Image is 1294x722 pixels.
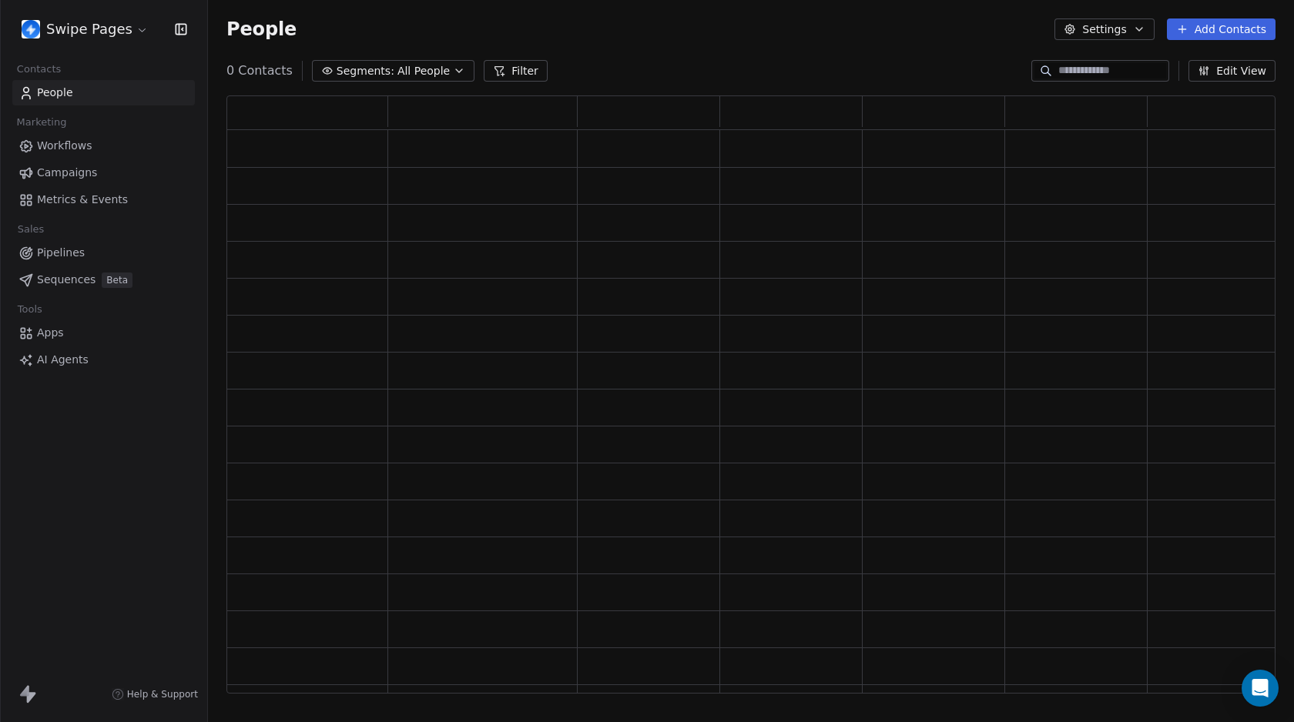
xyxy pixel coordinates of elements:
[37,352,89,368] span: AI Agents
[12,267,195,292] a: SequencesBeta
[484,60,548,82] button: Filter
[10,58,68,81] span: Contacts
[12,347,195,373] a: AI Agents
[1188,60,1276,82] button: Edit View
[46,19,132,39] span: Swipe Pages
[11,218,51,241] span: Sales
[226,18,297,41] span: People
[12,320,195,346] a: Apps
[37,192,128,208] span: Metrics & Events
[11,298,49,321] span: Tools
[37,138,92,154] span: Workflows
[1242,670,1279,707] div: Open Intercom Messenger
[10,111,73,134] span: Marketing
[18,16,152,42] button: Swipe Pages
[1167,18,1276,40] button: Add Contacts
[226,62,293,80] span: 0 Contacts
[127,688,198,700] span: Help & Support
[12,80,195,105] a: People
[12,187,195,212] a: Metrics & Events
[37,245,85,261] span: Pipelines
[37,165,97,181] span: Campaigns
[227,130,1290,694] div: grid
[102,272,132,288] span: Beta
[22,20,40,38] img: user_01J93QE9VH11XXZQZDP4TWZEES.jpg
[397,63,450,79] span: All People
[337,63,394,79] span: Segments:
[1054,18,1154,40] button: Settings
[112,688,198,700] a: Help & Support
[37,85,73,101] span: People
[12,133,195,159] a: Workflows
[12,160,195,186] a: Campaigns
[12,240,195,266] a: Pipelines
[37,325,64,341] span: Apps
[37,272,96,288] span: Sequences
